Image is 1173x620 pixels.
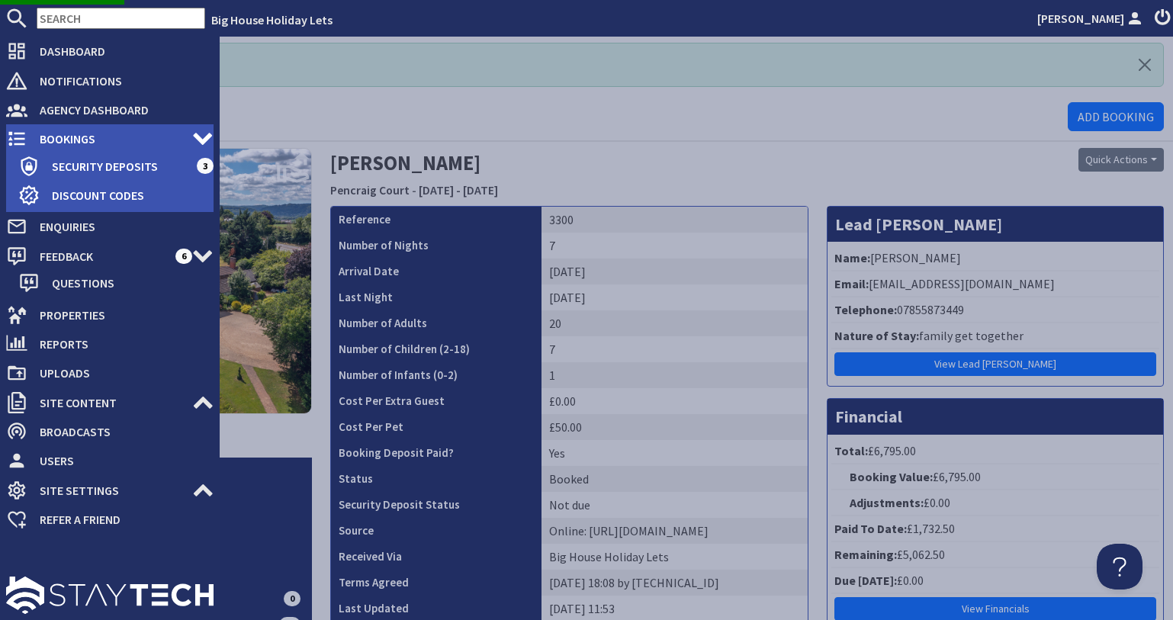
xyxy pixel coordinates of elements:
[6,127,214,151] a: Bookings
[211,12,333,27] a: Big House Holiday Lets
[6,507,214,532] a: Refer a Friend
[850,469,933,484] strong: Booking Value:
[331,310,542,336] th: Number of Adults
[831,542,1159,568] li: £5,062.50
[18,271,214,295] a: Questions
[27,448,214,473] span: Users
[542,336,808,362] td: 7
[27,127,192,151] span: Bookings
[6,332,214,356] a: Reports
[542,570,808,596] td: [DATE] 18:08 by [TECHNICAL_ID]
[27,214,214,239] span: Enquiries
[27,303,214,327] span: Properties
[27,507,214,532] span: Refer a Friend
[27,361,214,385] span: Uploads
[27,39,214,63] span: Dashboard
[834,547,897,562] strong: Remaining:
[284,591,300,606] span: 0
[834,302,897,317] strong: Telephone:
[542,414,808,440] td: £50.00
[18,154,214,178] a: Security Deposits 3
[6,448,214,473] a: Users
[1037,9,1146,27] a: [PERSON_NAME]
[331,207,542,233] th: Reference
[6,577,214,614] img: staytech_l_w-4e588a39d9fa60e82540d7cfac8cfe4b7147e857d3e8dbdfbd41c59d52db0ec4.svg
[831,297,1159,323] li: 07855873449
[850,495,924,510] strong: Adjustments:
[831,438,1159,464] li: £6,795.00
[331,284,542,310] th: Last Night
[40,183,214,207] span: Discount Codes
[1097,544,1142,589] iframe: Toggle Customer Support
[542,233,808,259] td: 7
[331,388,542,414] th: Cost Per Extra Guest
[828,207,1163,242] h3: Lead [PERSON_NAME]
[6,419,214,444] a: Broadcasts
[27,419,214,444] span: Broadcasts
[834,328,919,343] strong: Nature of Stay:
[831,568,1159,594] li: £0.00
[331,570,542,596] th: Terms Agreed
[831,516,1159,542] li: £1,732.50
[831,323,1159,349] li: family get together
[831,246,1159,271] li: [PERSON_NAME]
[1068,102,1164,131] a: Add Booking
[6,390,214,415] a: Site Content
[331,414,542,440] th: Cost Per Pet
[542,544,808,570] td: Big House Holiday Lets
[542,362,808,388] td: 1
[831,490,1159,516] li: £0.00
[542,518,808,544] td: Online: https://www.google.com/
[40,154,197,178] span: Security Deposits
[6,361,214,385] a: Uploads
[6,39,214,63] a: Dashboard
[331,233,542,259] th: Number of Nights
[542,310,808,336] td: 20
[834,443,868,458] strong: Total:
[542,466,808,492] td: Booked
[834,352,1156,376] a: View Lead [PERSON_NAME]
[27,98,214,122] span: Agency Dashboard
[18,183,214,207] a: Discount Codes
[419,182,498,198] a: [DATE] - [DATE]
[542,284,808,310] td: [DATE]
[542,259,808,284] td: [DATE]
[331,259,542,284] th: Arrival Date
[542,388,808,414] td: £0.00
[331,518,542,544] th: Source
[331,336,542,362] th: Number of Children (2-18)
[828,399,1163,434] h3: Financial
[834,573,897,588] strong: Due [DATE]:
[412,182,416,198] span: -
[175,249,192,264] span: 6
[6,69,214,93] a: Notifications
[40,271,214,295] span: Questions
[27,390,192,415] span: Site Content
[27,244,175,268] span: Feedback
[834,276,869,291] strong: Email:
[331,466,542,492] th: Status
[330,148,880,202] h2: [PERSON_NAME]
[46,43,1164,87] div: Successfully updated Booking
[542,492,808,518] td: Not due
[6,244,214,268] a: Feedback 6
[197,158,214,173] span: 3
[542,207,808,233] td: 3300
[6,478,214,503] a: Site Settings
[1078,148,1164,172] button: Quick Actions
[834,250,870,265] strong: Name:
[37,8,205,29] input: SEARCH
[831,464,1159,490] li: £6,795.00
[834,521,907,536] strong: Paid To Date:
[831,271,1159,297] li: [EMAIL_ADDRESS][DOMAIN_NAME]
[330,182,410,198] a: Pencraig Court
[331,492,542,518] th: Security Deposit Status
[27,478,192,503] span: Site Settings
[542,440,808,466] td: Yes
[331,544,542,570] th: Received Via
[6,98,214,122] a: Agency Dashboard
[27,69,214,93] span: Notifications
[27,332,214,356] span: Reports
[331,362,542,388] th: Number of Infants (0-2)
[6,214,214,239] a: Enquiries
